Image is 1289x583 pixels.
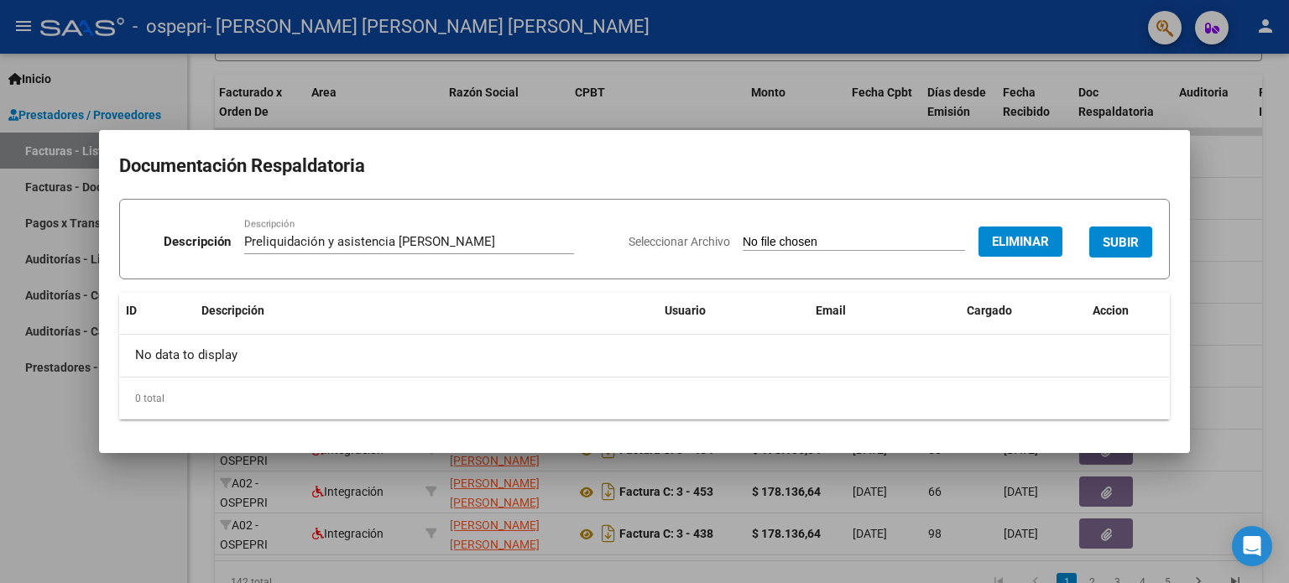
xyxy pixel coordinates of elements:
h2: Documentación Respaldatoria [119,150,1170,182]
span: Eliminar [992,234,1049,249]
span: Cargado [967,304,1012,317]
span: SUBIR [1103,235,1139,250]
span: Accion [1093,304,1129,317]
datatable-header-cell: ID [119,293,195,329]
button: SUBIR [1089,226,1152,258]
span: Usuario [665,304,706,317]
span: Email [816,304,846,317]
button: Eliminar [978,226,1062,257]
datatable-header-cell: Accion [1086,293,1170,329]
div: No data to display [119,335,1170,377]
span: Seleccionar Archivo [629,235,730,248]
span: Descripción [201,304,264,317]
div: Open Intercom Messenger [1232,526,1272,566]
span: ID [126,304,137,317]
p: Descripción [164,232,231,252]
div: 0 total [119,377,1170,419]
datatable-header-cell: Cargado [960,293,1086,329]
datatable-header-cell: Descripción [195,293,658,329]
datatable-header-cell: Usuario [658,293,809,329]
datatable-header-cell: Email [809,293,960,329]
